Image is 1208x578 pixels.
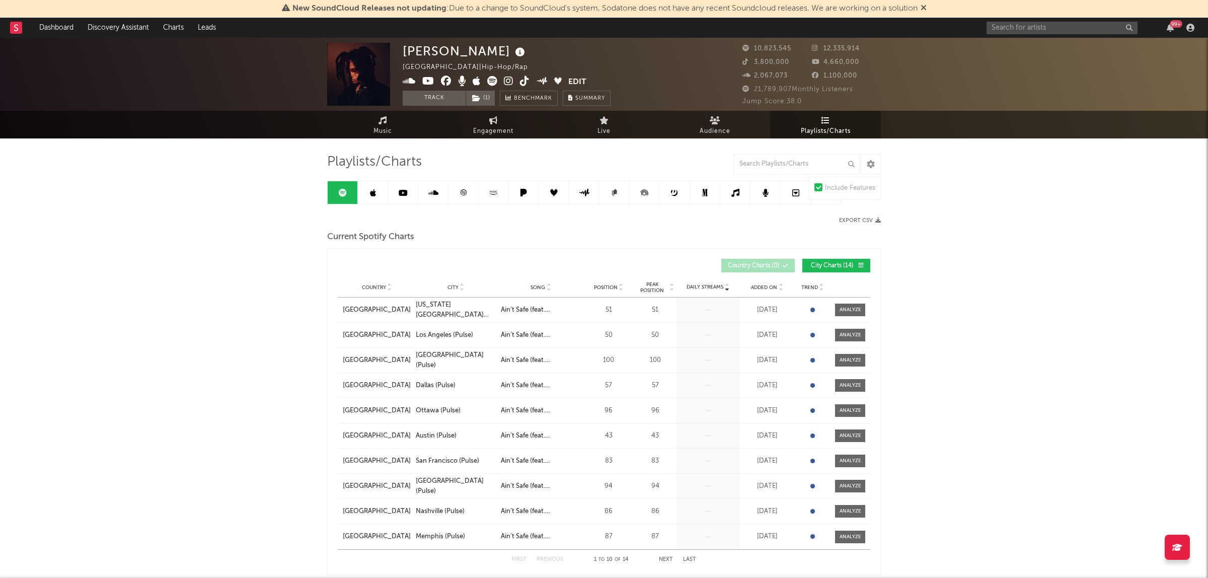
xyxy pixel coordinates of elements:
div: 87 [586,532,631,542]
a: [GEOGRAPHIC_DATA] [343,456,411,466]
a: Engagement [438,111,549,138]
span: 10,823,545 [742,45,791,52]
div: 51 [586,305,631,315]
div: [GEOGRAPHIC_DATA] [343,406,411,416]
div: Include Features [825,182,875,194]
a: [GEOGRAPHIC_DATA] [343,355,411,366]
div: Ain’t Safe (feat. [PERSON_NAME]) [501,456,581,466]
button: Edit [568,76,586,89]
a: [US_STATE][GEOGRAPHIC_DATA] (Pulse) [416,300,496,320]
div: [GEOGRAPHIC_DATA] [343,507,411,517]
span: Position [594,284,618,291]
span: Song [531,284,545,291]
span: Country [362,284,386,291]
button: (1) [466,91,495,106]
a: Ain’t Safe (feat. [PERSON_NAME]) [501,381,581,391]
span: 3,800,000 [742,59,789,65]
span: 4,660,000 [812,59,859,65]
button: Track [403,91,466,106]
a: Los Angeles (Pulse) [416,330,496,340]
span: Dismiss [921,5,927,13]
a: Dashboard [32,18,81,38]
span: Trend [801,284,818,291]
div: [PERSON_NAME] [403,43,527,59]
a: Dallas (Pulse) [416,381,496,391]
div: [GEOGRAPHIC_DATA] [343,330,411,340]
div: [GEOGRAPHIC_DATA] [343,431,411,441]
a: Ain’t Safe (feat. [PERSON_NAME]) [501,532,581,542]
button: Export CSV [839,218,881,224]
div: [GEOGRAPHIC_DATA] (Pulse) [416,476,496,496]
a: Ain’t Safe (feat. [PERSON_NAME]) [501,330,581,340]
div: 83 [586,456,631,466]
div: [GEOGRAPHIC_DATA] [343,532,411,542]
div: 51 [636,305,674,315]
a: Leads [191,18,223,38]
span: Playlists/Charts [801,125,851,137]
div: 86 [636,507,674,517]
button: Country Charts(0) [721,259,795,272]
button: 99+ [1167,24,1174,32]
a: Ain’t Safe (feat. [PERSON_NAME]) [501,305,581,315]
button: Summary [563,91,611,106]
div: 100 [636,355,674,366]
div: 87 [636,532,674,542]
a: [GEOGRAPHIC_DATA] [343,305,411,315]
a: San Francisco (Pulse) [416,456,496,466]
a: [GEOGRAPHIC_DATA] (Pulse) [416,350,496,370]
div: 1 10 14 [583,554,639,566]
a: Live [549,111,659,138]
div: Austin (Pulse) [416,431,457,441]
span: Daily Streams [687,283,723,291]
span: Current Spotify Charts [327,231,414,243]
div: [DATE] [742,381,792,391]
a: Ain’t Safe (feat. [PERSON_NAME]) [501,481,581,491]
div: San Francisco (Pulse) [416,456,479,466]
span: Peak Position [636,281,668,294]
a: Ain’t Safe (feat. [PERSON_NAME]) [501,507,581,517]
div: Dallas (Pulse) [416,381,456,391]
span: Country Charts ( 0 ) [728,263,780,269]
div: 83 [636,456,674,466]
div: 94 [636,481,674,491]
span: : Due to a change to SoundCloud's system, Sodatone does not have any recent Soundcloud releases. ... [292,5,918,13]
div: Ain’t Safe (feat. [PERSON_NAME]) [501,355,581,366]
span: of [615,557,621,562]
div: 96 [636,406,674,416]
a: Memphis (Pulse) [416,532,496,542]
span: 21,789,907 Monthly Listeners [742,86,853,93]
span: Audience [700,125,730,137]
div: Nashville (Pulse) [416,507,465,517]
a: Benchmark [500,91,558,106]
div: [DATE] [742,406,792,416]
span: New SoundCloud Releases not updating [292,5,446,13]
a: Charts [156,18,191,38]
a: [GEOGRAPHIC_DATA] [343,381,411,391]
button: Previous [537,557,563,562]
div: [DATE] [742,507,792,517]
div: 57 [636,381,674,391]
div: Ain’t Safe (feat. [PERSON_NAME]) [501,406,581,416]
div: [DATE] [742,431,792,441]
div: Los Angeles (Pulse) [416,330,473,340]
a: Austin (Pulse) [416,431,496,441]
div: Ottawa (Pulse) [416,406,461,416]
input: Search for artists [987,22,1138,34]
div: 99 + [1170,20,1182,28]
span: ( 1 ) [466,91,495,106]
div: 43 [586,431,631,441]
button: Next [659,557,673,562]
a: Discovery Assistant [81,18,156,38]
a: Ain’t Safe (feat. [PERSON_NAME]) [501,431,581,441]
span: Jump Score: 38.0 [742,98,802,105]
a: [GEOGRAPHIC_DATA] [343,481,411,491]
